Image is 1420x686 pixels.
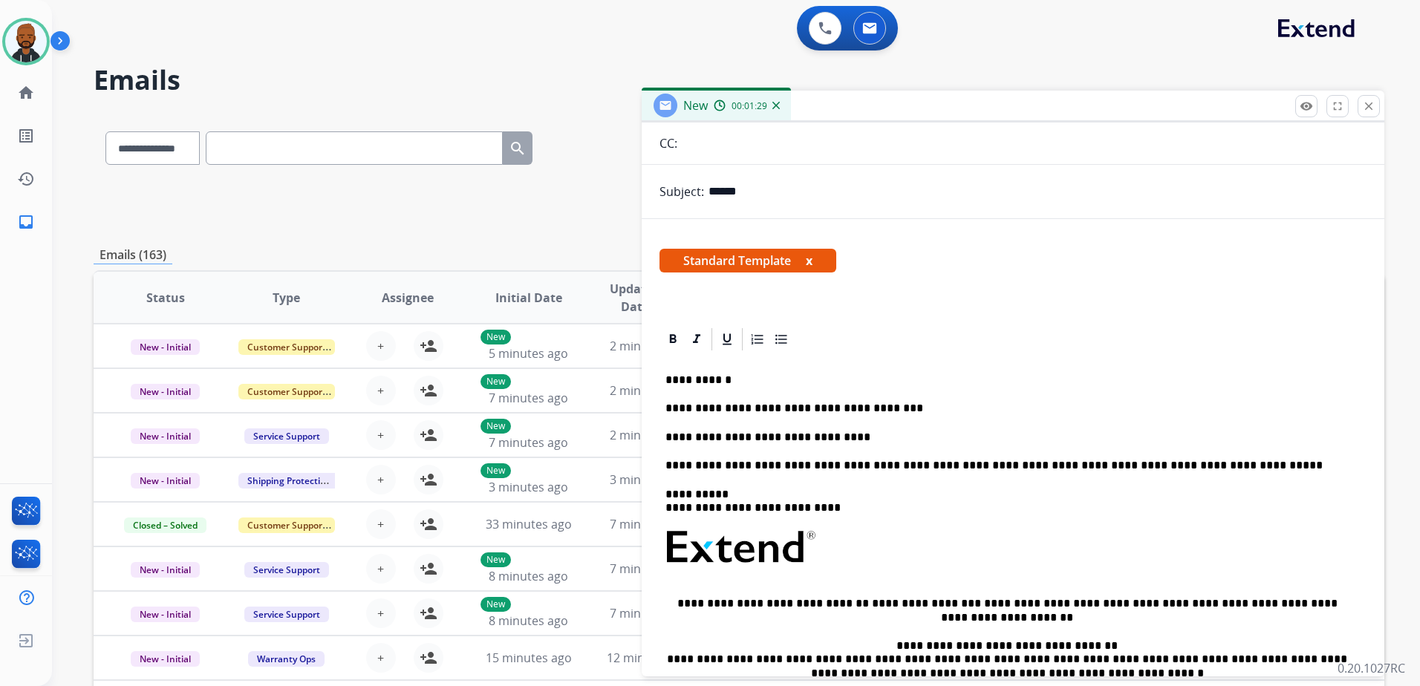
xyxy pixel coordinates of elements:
span: New - Initial [131,428,200,444]
span: Service Support [244,562,329,578]
button: + [366,465,396,494]
mat-icon: list_alt [17,127,35,145]
p: New [481,597,511,612]
mat-icon: history [17,170,35,188]
span: 7 minutes ago [489,434,568,451]
span: 15 minutes ago [486,650,572,666]
span: 2 minutes ago [610,382,689,399]
mat-icon: person_add [420,426,437,444]
p: New [481,330,511,344]
span: Closed – Solved [124,517,206,533]
mat-icon: close [1362,99,1375,113]
div: Bold [662,328,684,350]
span: New - Initial [131,607,200,622]
span: 5 minutes ago [489,345,568,362]
span: + [377,382,384,399]
p: CC: [659,134,677,152]
span: 33 minutes ago [486,516,572,532]
mat-icon: person_add [420,604,437,622]
button: + [366,554,396,584]
button: + [366,420,396,450]
mat-icon: inbox [17,213,35,231]
span: Service Support [244,607,329,622]
button: x [806,252,812,269]
p: 0.20.1027RC [1338,659,1405,677]
h2: Emails [94,65,1384,95]
span: Service Support [244,428,329,444]
p: Emails (163) [94,246,172,264]
span: 12 minutes ago [607,650,693,666]
span: Customer Support [238,517,335,533]
span: 7 minutes ago [489,390,568,406]
span: Shipping Protection [238,473,340,489]
span: New - Initial [131,339,200,355]
div: Italic [685,328,708,350]
p: New [481,552,511,567]
span: 7 minutes ago [610,561,689,577]
span: + [377,471,384,489]
span: + [377,515,384,533]
mat-icon: person_add [420,515,437,533]
span: 7 minutes ago [610,605,689,621]
span: + [377,426,384,444]
span: New [683,97,708,114]
span: Standard Template [659,249,836,272]
mat-icon: person_add [420,471,437,489]
mat-icon: person_add [420,337,437,355]
span: + [377,560,384,578]
mat-icon: person_add [420,382,437,399]
mat-icon: fullscreen [1331,99,1344,113]
div: Underline [716,328,738,350]
span: + [377,649,384,667]
span: Customer Support [238,384,335,399]
span: Warranty Ops [248,651,325,667]
div: Bullet List [770,328,792,350]
span: Assignee [382,289,434,307]
mat-icon: remove_red_eye [1300,99,1313,113]
span: 3 minutes ago [489,479,568,495]
span: Updated Date [602,280,668,316]
span: New - Initial [131,651,200,667]
span: Initial Date [495,289,562,307]
span: Type [273,289,300,307]
span: + [377,337,384,355]
span: 00:01:29 [732,100,767,112]
span: 2 minutes ago [610,427,689,443]
span: 7 minutes ago [610,516,689,532]
span: New - Initial [131,473,200,489]
span: Customer Support [238,339,335,355]
span: 2 minutes ago [610,338,689,354]
button: + [366,598,396,628]
mat-icon: person_add [420,649,437,667]
p: New [481,419,511,434]
mat-icon: search [509,140,527,157]
span: 8 minutes ago [489,612,568,629]
span: 8 minutes ago [489,568,568,584]
p: Subject: [659,183,704,200]
p: New [481,374,511,389]
span: New - Initial [131,562,200,578]
button: + [366,509,396,539]
div: Ordered List [746,328,769,350]
span: New - Initial [131,384,200,399]
mat-icon: home [17,84,35,102]
button: + [366,376,396,405]
mat-icon: person_add [420,560,437,578]
button: + [366,643,396,673]
span: + [377,604,384,622]
button: + [366,331,396,361]
p: New [481,463,511,478]
img: avatar [5,21,47,62]
span: Status [146,289,185,307]
span: 3 minutes ago [610,471,689,488]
